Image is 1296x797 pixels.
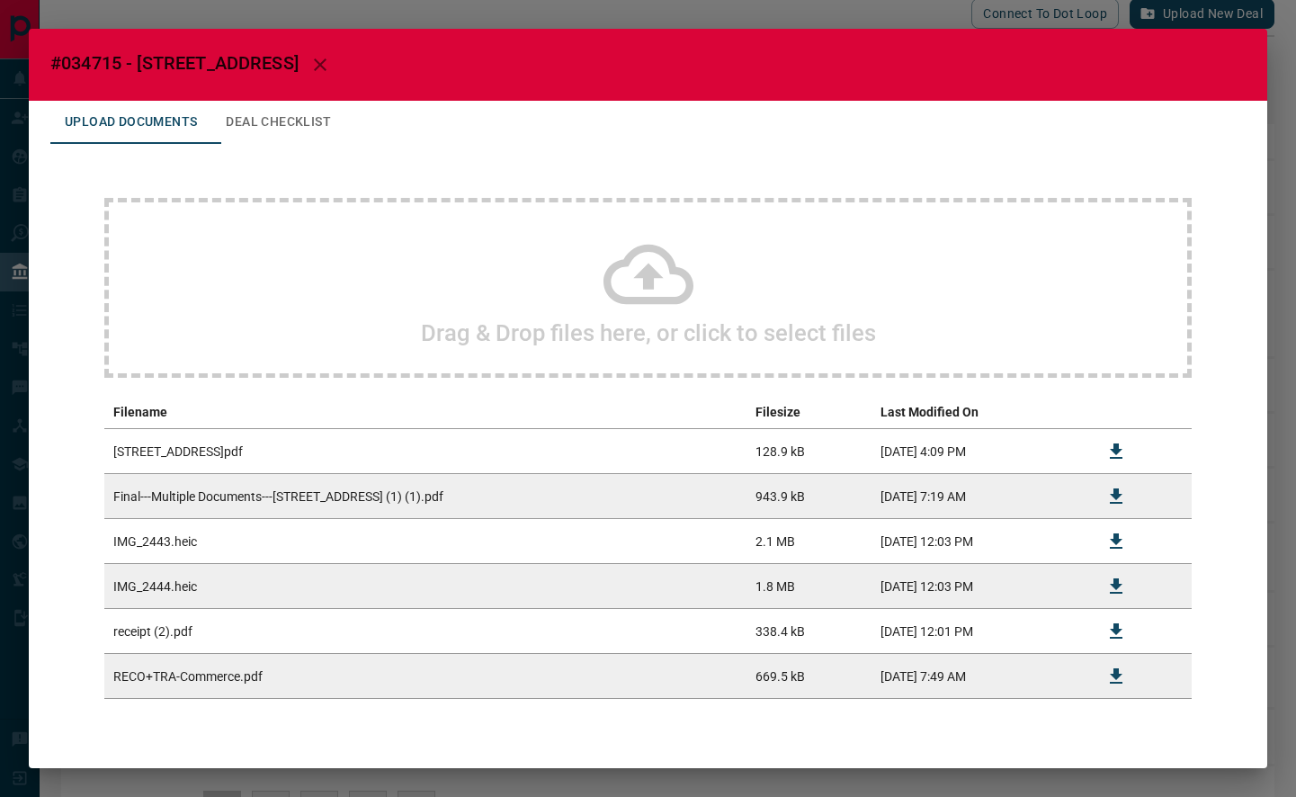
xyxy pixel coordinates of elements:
td: 669.5 kB [746,654,871,699]
td: 128.9 kB [746,429,871,474]
td: [DATE] 12:01 PM [871,609,1086,654]
td: IMG_2443.heic [104,519,746,564]
td: [DATE] 4:09 PM [871,429,1086,474]
th: Filename [104,396,746,429]
td: receipt (2).pdf [104,609,746,654]
th: delete file action column [1147,396,1192,429]
td: 1.8 MB [746,564,871,609]
td: [DATE] 7:19 AM [871,474,1086,519]
td: [DATE] 12:03 PM [871,564,1086,609]
td: Final---Multiple Documents---[STREET_ADDRESS] (1) (1).pdf [104,474,746,519]
button: Deal Checklist [211,101,345,144]
h2: Drag & Drop files here, or click to select files [421,319,876,346]
th: Last Modified On [871,396,1086,429]
button: Download [1095,565,1138,608]
td: [DATE] 12:03 PM [871,519,1086,564]
button: Download [1095,475,1138,518]
button: Download [1095,655,1138,698]
td: RECO+TRA-Commerce.pdf [104,654,746,699]
td: 943.9 kB [746,474,871,519]
button: Download [1095,430,1138,473]
td: 2.1 MB [746,519,871,564]
button: Upload Documents [50,101,211,144]
th: download action column [1086,396,1147,429]
button: Download [1095,610,1138,653]
th: Filesize [746,396,871,429]
td: [STREET_ADDRESS]pdf [104,429,746,474]
button: Download [1095,520,1138,563]
span: #034715 - [STREET_ADDRESS] [50,52,299,74]
td: 338.4 kB [746,609,871,654]
td: IMG_2444.heic [104,564,746,609]
div: Drag & Drop files here, or click to select files [104,198,1192,378]
td: [DATE] 7:49 AM [871,654,1086,699]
